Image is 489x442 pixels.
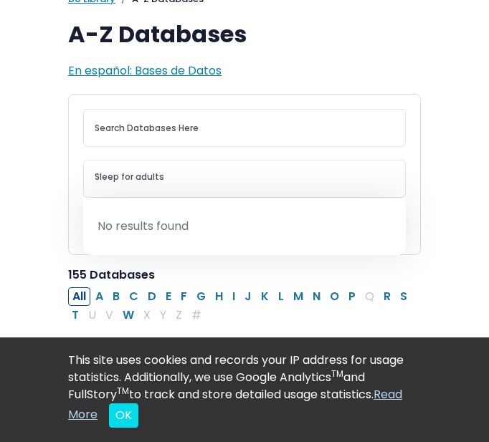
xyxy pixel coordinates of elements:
sup: TM [117,385,129,397]
div: This site uses cookies and records your IP address for usage statistics. Additionally, we use Goo... [68,352,421,428]
button: Filter Results M [289,287,308,306]
button: Filter Results B [108,287,124,306]
button: Filter Results P [344,287,360,306]
button: Filter Results R [379,287,395,306]
button: Filter Results K [257,287,273,306]
button: Filter Results L [274,287,288,306]
button: Filter Results H [211,287,227,306]
button: Filter Results I [228,287,239,306]
button: Filter Results D [143,287,161,306]
li: No results found [83,209,406,244]
button: Close [109,403,138,428]
sup: TM [331,367,343,380]
button: Filter Results A [91,287,108,306]
h1: A-Z Databases [68,21,421,48]
button: Filter Results F [176,287,191,306]
button: Filter Results C [125,287,143,306]
button: Filter Results J [240,287,256,306]
button: Filter Results E [161,287,176,306]
button: Filter Results G [192,287,210,306]
button: Filter Results W [118,306,138,325]
textarea: Search [95,173,394,184]
a: En español: Bases de Datos [68,62,222,79]
button: All [68,287,90,306]
button: Filter Results T [67,306,83,325]
div: Alpha-list to filter by first letter of database name [68,288,413,323]
button: Filter Results O [326,287,343,306]
span: 155 Databases [68,266,155,283]
button: Filter Results N [308,287,325,306]
input: Search database by title or keyword [83,109,406,147]
button: Filter Results S [396,287,412,306]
